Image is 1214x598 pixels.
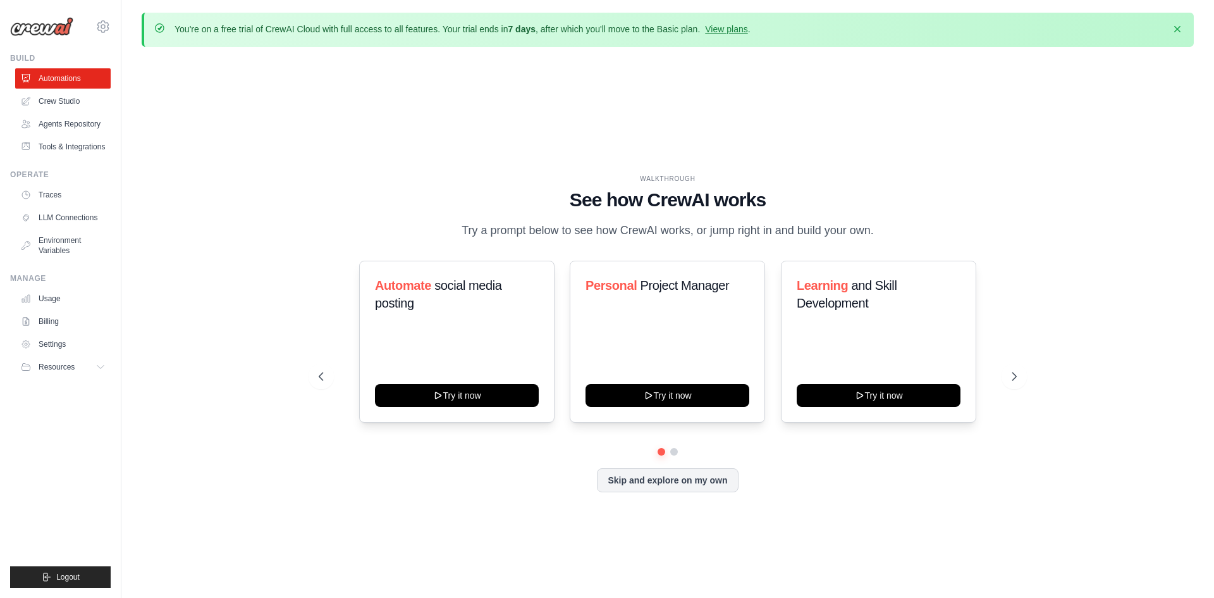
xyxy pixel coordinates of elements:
[10,566,111,588] button: Logout
[15,334,111,354] a: Settings
[797,278,897,310] span: and Skill Development
[375,278,502,310] span: social media posting
[15,230,111,261] a: Environment Variables
[175,23,751,35] p: You're on a free trial of CrewAI Cloud with full access to all features. Your trial ends in , aft...
[1151,537,1214,598] iframe: Chat Widget
[455,221,880,240] p: Try a prompt below to see how CrewAI works, or jump right in and build your own.
[797,278,848,292] span: Learning
[586,384,749,407] button: Try it now
[375,278,431,292] span: Automate
[319,189,1017,211] h1: See how CrewAI works
[39,362,75,372] span: Resources
[797,384,960,407] button: Try it now
[508,24,536,34] strong: 7 days
[15,357,111,377] button: Resources
[705,24,747,34] a: View plans
[15,208,111,228] a: LLM Connections
[15,91,111,111] a: Crew Studio
[586,278,637,292] span: Personal
[56,572,80,582] span: Logout
[319,174,1017,184] div: WALKTHROUGH
[10,17,73,36] img: Logo
[15,289,111,309] a: Usage
[10,53,111,63] div: Build
[375,384,539,407] button: Try it now
[641,278,730,292] span: Project Manager
[15,137,111,157] a: Tools & Integrations
[15,185,111,205] a: Traces
[15,114,111,134] a: Agents Repository
[597,468,738,492] button: Skip and explore on my own
[15,68,111,89] a: Automations
[10,273,111,283] div: Manage
[10,170,111,180] div: Operate
[15,311,111,332] a: Billing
